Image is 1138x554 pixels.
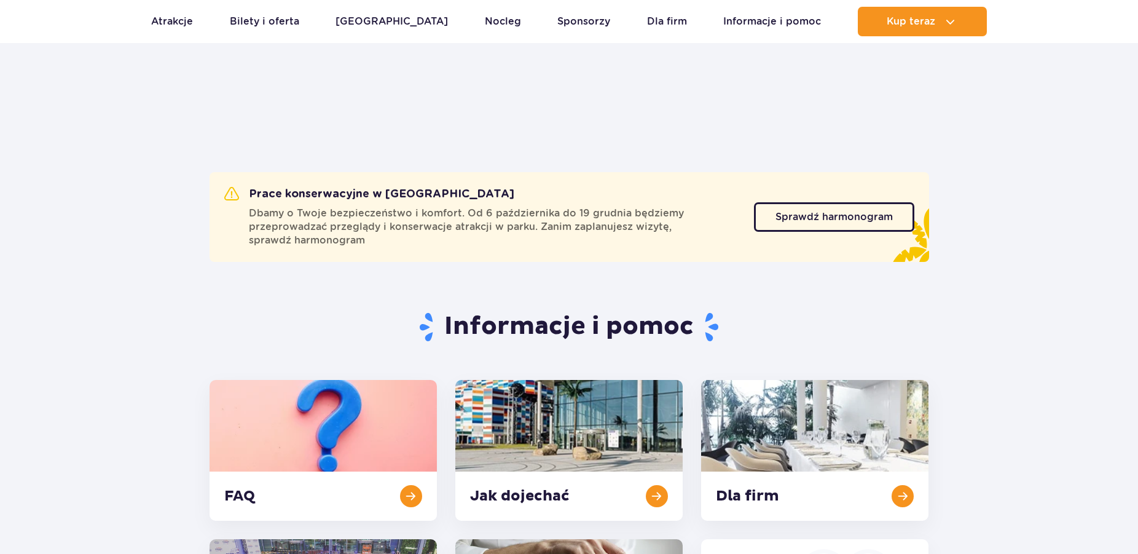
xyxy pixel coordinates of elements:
a: Bilety i oferta [230,7,299,36]
h1: Informacje i pomoc [210,311,929,343]
a: Informacje i pomoc [723,7,821,36]
a: Atrakcje [151,7,193,36]
a: Dla firm [647,7,687,36]
span: Kup teraz [887,16,935,27]
span: Sprawdź harmonogram [775,212,893,222]
button: Kup teraz [858,7,987,36]
a: [GEOGRAPHIC_DATA] [336,7,448,36]
a: Nocleg [485,7,521,36]
a: Sponsorzy [557,7,610,36]
span: Dbamy o Twoje bezpieczeństwo i komfort. Od 6 października do 19 grudnia będziemy przeprowadzać pr... [249,207,739,247]
h2: Prace konserwacyjne w [GEOGRAPHIC_DATA] [224,187,514,202]
a: Sprawdź harmonogram [754,202,914,232]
